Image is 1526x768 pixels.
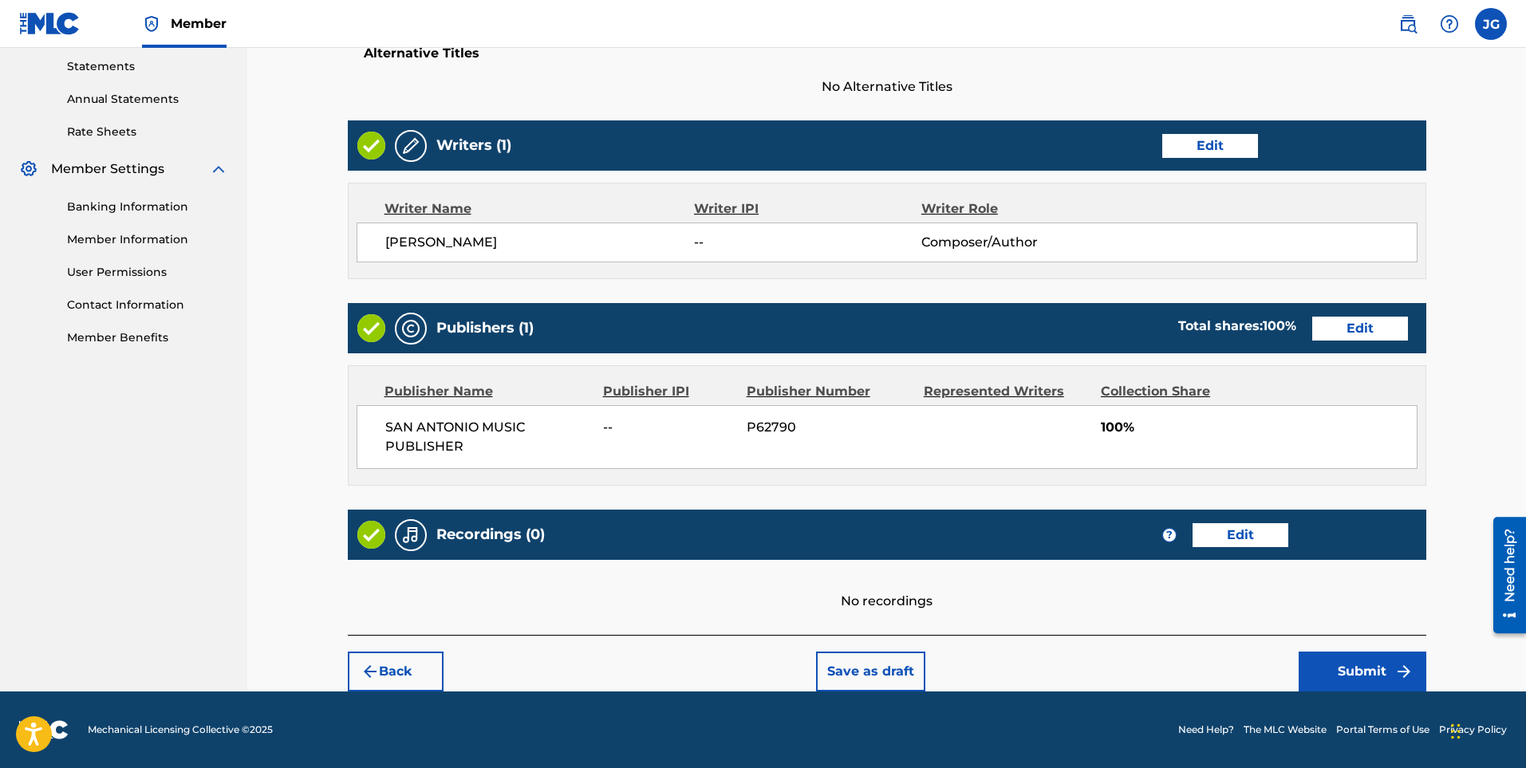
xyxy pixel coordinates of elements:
div: Writer Role [921,199,1128,219]
span: Mechanical Licensing Collective © 2025 [88,723,273,737]
button: Edit [1162,134,1258,158]
img: Recordings [401,526,420,545]
span: P62790 [747,418,912,437]
a: Annual Statements [67,91,228,108]
h5: Alternative Titles [364,45,1410,61]
button: Save as draft [816,652,925,691]
div: Writer IPI [694,199,921,219]
span: No Alternative Titles [348,77,1426,96]
span: Composer/Author [921,233,1128,252]
div: Drag [1451,707,1461,755]
h5: Publishers (1) [436,319,534,337]
a: User Permissions [67,264,228,281]
img: f7272a7cc735f4ea7f67.svg [1394,662,1414,681]
a: Contact Information [67,297,228,313]
div: Publisher Name [384,382,591,401]
iframe: Chat Widget [1446,691,1526,768]
a: The MLC Website [1244,723,1327,737]
a: Member Benefits [67,329,228,346]
img: logo [19,720,69,739]
a: Privacy Policy [1439,723,1507,737]
span: 100 % [1263,318,1296,333]
iframe: Resource Center [1481,511,1526,640]
button: Submit [1299,652,1426,691]
button: Back [348,652,444,691]
div: User Menu [1475,8,1507,40]
a: Public Search [1392,8,1424,40]
img: expand [209,160,228,179]
img: Top Rightsholder [142,14,161,33]
div: Collection Share [1101,382,1256,401]
div: Represented Writers [924,382,1089,401]
div: Total shares: [1178,317,1296,336]
h5: Writers (1) [436,136,511,155]
a: Statements [67,58,228,75]
img: Valid [357,132,385,160]
span: 100% [1101,418,1417,437]
span: Member [171,14,227,33]
span: SAN ANTONIO MUSIC PUBLISHER [385,418,592,456]
img: help [1440,14,1459,33]
div: Writer Name [384,199,695,219]
div: No recordings [348,560,1426,611]
img: Member Settings [19,160,38,179]
img: Publishers [401,319,420,338]
a: Portal Terms of Use [1336,723,1429,737]
button: Edit [1312,317,1408,341]
span: -- [694,233,921,252]
div: Publisher Number [747,382,912,401]
img: Valid [357,521,385,549]
img: Valid [357,314,385,342]
a: Member Information [67,231,228,248]
span: -- [603,418,735,437]
div: Help [1433,8,1465,40]
button: Edit [1193,523,1288,547]
img: MLC Logo [19,12,81,35]
a: Rate Sheets [67,124,228,140]
span: Member Settings [51,160,164,179]
a: Need Help? [1178,723,1234,737]
span: [PERSON_NAME] [385,233,695,252]
h5: Recordings (0) [436,526,545,544]
div: Publisher IPI [603,382,735,401]
img: Writers [401,136,420,156]
img: 7ee5dd4eb1f8a8e3ef2f.svg [361,662,380,681]
span: ? [1163,529,1176,542]
a: Banking Information [67,199,228,215]
img: search [1398,14,1418,33]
